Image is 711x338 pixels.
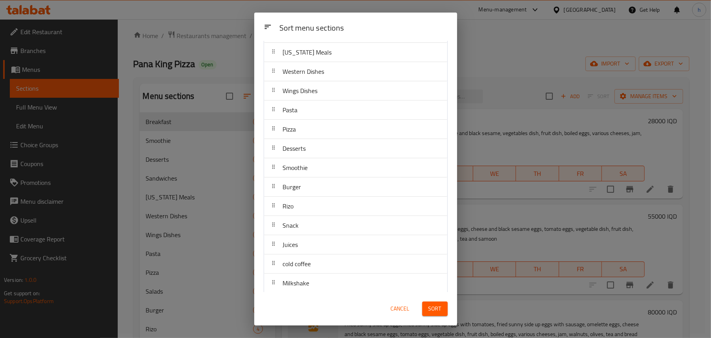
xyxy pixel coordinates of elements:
[264,43,447,62] div: [US_STATE] Meals
[264,120,447,139] div: Pizza
[283,162,308,174] span: Smoothie
[264,158,447,177] div: Smoothie
[264,197,447,216] div: Rizo
[283,258,311,270] span: cold coffee
[283,219,299,231] span: Snack
[391,304,410,314] span: Cancel
[264,62,447,81] div: Western Dishes
[422,301,448,316] button: Sort
[276,20,451,37] div: Sort menu sections
[388,301,413,316] button: Cancel
[264,274,447,293] div: Milkshake
[283,143,306,154] span: Desserts
[264,81,447,100] div: Wings Dishes
[428,304,441,314] span: Sort
[283,46,332,58] span: [US_STATE] Meals
[264,254,447,274] div: cold coffee
[264,235,447,254] div: Juices
[264,100,447,120] div: Pasta
[264,139,447,158] div: Desserts
[283,200,294,212] span: Rizo
[283,181,301,193] span: Burger
[283,66,325,77] span: Western Dishes
[283,123,296,135] span: Pizza
[283,104,298,116] span: Pasta
[283,239,298,250] span: Juices
[264,177,447,197] div: Burger
[264,216,447,235] div: Snack
[283,85,318,97] span: Wings Dishes
[283,277,310,289] span: Milkshake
